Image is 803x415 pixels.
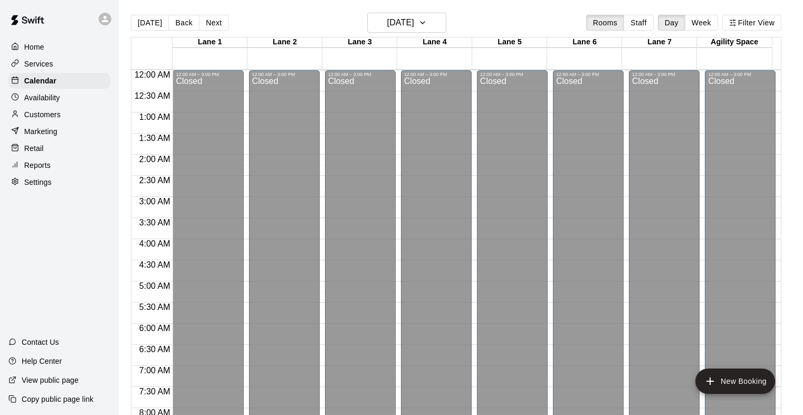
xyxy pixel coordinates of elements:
div: 12:00 AM – 3:00 PM [328,72,393,77]
button: [DATE] [367,13,446,33]
div: Lane 2 [247,37,322,48]
a: Services [8,56,110,72]
span: 5:00 AM [137,281,173,290]
p: Customers [24,109,61,120]
span: 4:00 AM [137,239,173,248]
a: Retail [8,140,110,156]
div: 12:00 AM – 3:00 PM [404,72,469,77]
a: Calendar [8,73,110,89]
p: Settings [24,177,52,187]
button: Week [685,15,718,31]
a: Marketing [8,124,110,139]
span: 12:30 AM [132,91,173,100]
p: Copy public page link [22,394,93,404]
span: 2:00 AM [137,155,173,164]
span: 7:00 AM [137,366,173,375]
div: Lane 4 [397,37,472,48]
p: Help Center [22,356,62,366]
p: Calendar [24,76,56,86]
div: Lane 1 [173,37,247,48]
button: Filter View [722,15,781,31]
h6: [DATE] [387,15,414,30]
span: 7:30 AM [137,387,173,396]
div: Lane 7 [622,37,697,48]
span: 6:30 AM [137,345,173,354]
a: Reports [8,157,110,173]
span: 12:00 AM [132,70,173,79]
a: Availability [8,90,110,106]
span: 2:30 AM [137,176,173,185]
span: 4:30 AM [137,260,173,269]
div: Lane 5 [472,37,547,48]
div: 12:00 AM – 3:00 PM [708,72,772,77]
div: 12:00 AM – 3:00 PM [480,72,544,77]
div: 12:00 AM – 3:00 PM [556,72,620,77]
button: Back [168,15,199,31]
p: Contact Us [22,337,59,347]
p: View public page [22,375,79,385]
button: Staff [624,15,654,31]
a: Customers [8,107,110,122]
div: Lane 3 [322,37,397,48]
p: Home [24,42,44,52]
p: Services [24,59,53,69]
span: 6:00 AM [137,324,173,333]
div: 12:00 AM – 3:00 PM [632,72,696,77]
span: 3:30 AM [137,218,173,227]
button: Next [199,15,228,31]
p: Reports [24,160,51,171]
div: 12:00 AM – 3:00 PM [252,72,317,77]
p: Availability [24,92,60,103]
a: Settings [8,174,110,190]
button: [DATE] [131,15,169,31]
div: 12:00 AM – 3:00 PM [176,72,240,77]
span: 5:30 AM [137,303,173,312]
span: 3:00 AM [137,197,173,206]
p: Retail [24,143,44,154]
button: add [695,369,775,394]
span: 1:30 AM [137,134,173,143]
div: Agility Space [697,37,772,48]
button: Rooms [586,15,624,31]
a: Home [8,39,110,55]
button: Day [658,15,685,31]
p: Marketing [24,126,58,137]
div: Lane 6 [547,37,622,48]
span: 1:00 AM [137,112,173,121]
